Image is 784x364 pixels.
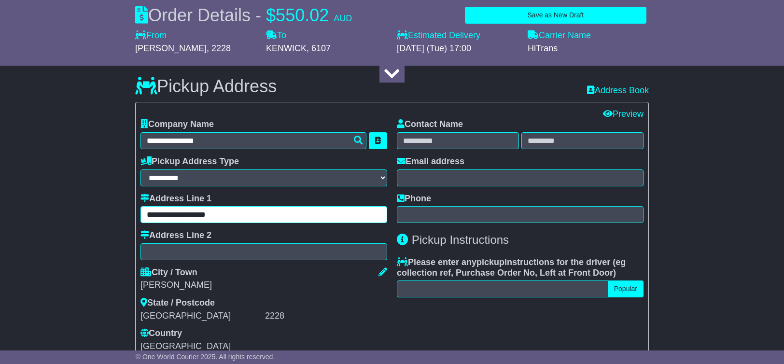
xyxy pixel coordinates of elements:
[140,328,182,339] label: Country
[135,43,207,53] span: [PERSON_NAME]
[465,7,646,24] button: Save as New Draft
[266,30,286,41] label: To
[528,30,591,41] label: Carrier Name
[140,194,211,204] label: Address Line 1
[265,311,387,322] div: 2228
[397,257,644,278] label: Please enter any instructions for the driver ( )
[207,43,231,53] span: , 2228
[397,156,464,167] label: Email address
[140,119,214,130] label: Company Name
[397,119,463,130] label: Contact Name
[140,156,239,167] label: Pickup Address Type
[276,5,329,25] span: 550.02
[266,5,276,25] span: $
[412,233,509,246] span: Pickup Instructions
[135,5,352,26] div: Order Details -
[476,257,504,267] span: pickup
[603,109,644,119] a: Preview
[307,43,331,53] span: , 6107
[397,194,431,204] label: Phone
[397,30,518,41] label: Estimated Delivery
[140,267,197,278] label: City / Town
[608,280,644,297] button: Popular
[140,311,263,322] div: [GEOGRAPHIC_DATA]
[140,230,211,241] label: Address Line 2
[140,280,387,291] div: [PERSON_NAME]
[136,353,275,361] span: © One World Courier 2025. All rights reserved.
[334,14,352,23] span: AUD
[135,77,277,96] h3: Pickup Address
[528,43,649,54] div: HiTrans
[140,341,231,351] span: [GEOGRAPHIC_DATA]
[266,43,307,53] span: KENWICK
[397,43,518,54] div: [DATE] (Tue) 17:00
[140,298,215,308] label: State / Postcode
[587,85,649,96] a: Address Book
[135,30,167,41] label: From
[397,257,626,278] span: eg collection ref, Purchase Order No, Left at Front Door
